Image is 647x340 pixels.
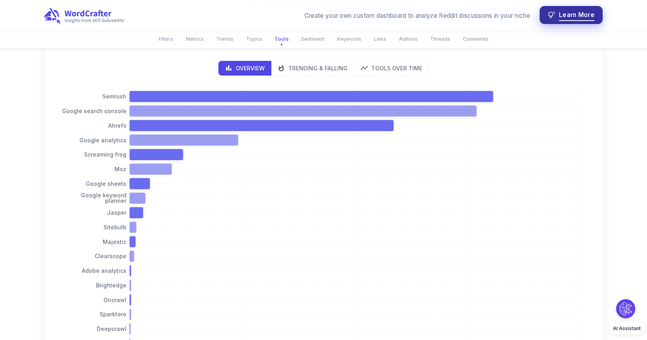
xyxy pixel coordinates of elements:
span: Learn More [559,10,594,21]
tspan: Google search console [62,108,126,114]
tspan: Moz [115,166,126,172]
tspan: Semrush [102,93,126,100]
button: Threads [425,32,455,45]
button: Keywords [333,32,366,45]
tspan: Google analytics [79,136,126,143]
p: Trending & Falling [288,64,348,72]
tspan: Screaming frog [84,151,126,158]
p: Tools Over Time [371,64,422,72]
tspan: Clearscope [95,253,126,259]
tspan: Google sheets [86,180,126,187]
button: time series [354,61,429,76]
span: AI Assistant [613,325,641,331]
button: Sentiment [296,32,329,45]
button: Metrics [181,32,209,45]
tspan: Deepcrawl [97,325,126,332]
tspan: Majestic [103,238,126,245]
tspan: Sitebulb [103,224,126,230]
button: Filters [154,32,178,45]
p: Overview [236,64,265,72]
button: bar chart [218,61,271,76]
tspan: Brightedge [96,282,126,289]
button: Learn More [540,6,603,24]
tspan: Oncrawl [103,296,126,303]
tspan: Sparktoro [100,311,126,317]
tspan: Adobe analytics [82,267,126,274]
button: trends view [271,61,354,76]
button: Tools [269,32,293,46]
button: Topics [241,32,267,45]
tspan: Jasper [107,209,127,216]
tspan: planner [105,197,127,204]
button: Comments [458,32,493,45]
tspan: Google keyword [81,192,126,198]
div: display mode [218,60,429,76]
tspan: Ahrefs [108,122,126,128]
button: Trends [212,32,238,45]
button: Authors [394,32,422,45]
div: Create your own custom dashboard to analyze Reddit discussions in your niche [305,11,530,21]
button: Links [369,32,391,45]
